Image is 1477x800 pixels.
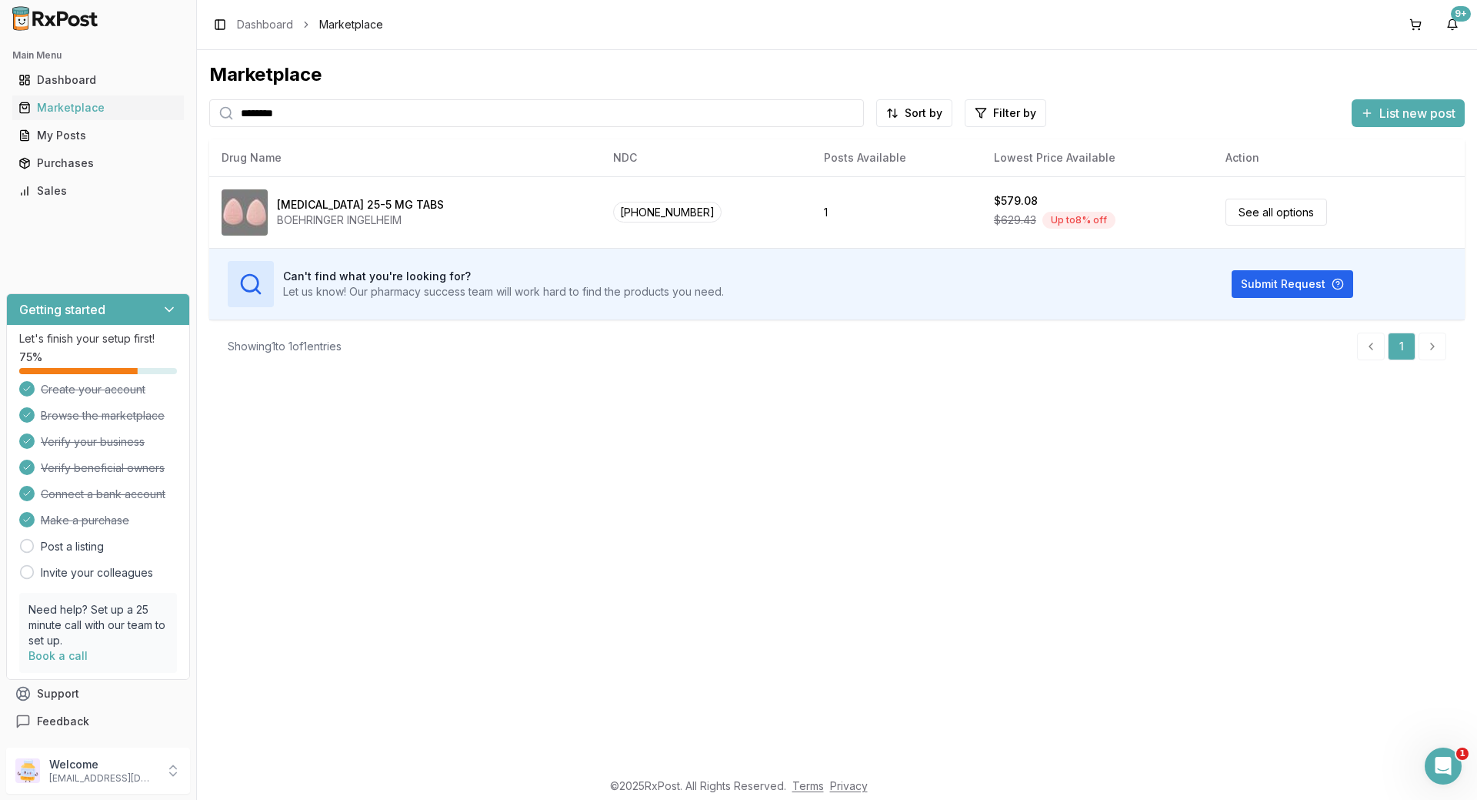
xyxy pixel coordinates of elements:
[41,487,165,502] span: Connect a bank account
[1042,212,1115,229] div: Up to 8 % off
[994,193,1038,209] div: $579.08
[12,66,184,94] a: Dashboard
[905,105,942,121] span: Sort by
[965,99,1046,127] button: Filter by
[18,156,178,171] div: Purchases
[994,213,1036,228] span: $629.43
[49,757,156,772] p: Welcome
[792,779,824,792] a: Terms
[277,213,444,228] div: BOEHRINGER INGELHEIM
[12,94,184,122] a: Marketplace
[1232,270,1353,298] button: Submit Request
[1425,748,1462,785] iframe: Intercom live chat
[1388,333,1415,360] a: 1
[1352,99,1465,127] button: List new post
[1440,12,1465,37] button: 9+
[41,460,165,476] span: Verify beneficial owners
[1379,104,1455,122] span: List new post
[1213,139,1465,176] th: Action
[319,17,383,32] span: Marketplace
[830,779,868,792] a: Privacy
[812,176,981,248] td: 1
[12,177,184,205] a: Sales
[982,139,1213,176] th: Lowest Price Available
[41,513,129,528] span: Make a purchase
[277,197,444,213] div: [MEDICAL_DATA] 25-5 MG TABS
[18,128,178,143] div: My Posts
[18,183,178,199] div: Sales
[18,72,178,88] div: Dashboard
[6,123,190,148] button: My Posts
[1357,333,1446,360] nav: pagination
[6,680,190,708] button: Support
[41,539,104,554] a: Post a listing
[37,714,89,729] span: Feedback
[283,284,724,300] p: Let us know! Our pharmacy success team will work hard to find the products you need.
[1352,107,1465,122] a: List new post
[6,6,105,31] img: RxPost Logo
[222,189,268,236] img: Glyxambi 25-5 MG TABS
[1225,199,1327,226] a: See all options
[49,772,156,785] p: [EMAIL_ADDRESS][DOMAIN_NAME]
[237,17,293,32] a: Dashboard
[1451,6,1471,22] div: 9+
[993,105,1036,121] span: Filter by
[812,139,981,176] th: Posts Available
[12,149,184,177] a: Purchases
[237,17,383,32] nav: breadcrumb
[209,139,601,176] th: Drug Name
[6,68,190,92] button: Dashboard
[19,331,177,346] p: Let's finish your setup first!
[28,649,88,662] a: Book a call
[41,434,145,450] span: Verify your business
[41,408,165,423] span: Browse the marketplace
[6,151,190,176] button: Purchases
[41,382,145,397] span: Create your account
[601,139,812,176] th: NDC
[209,62,1465,87] div: Marketplace
[613,202,722,223] span: [PHONE_NUMBER]
[876,99,952,127] button: Sort by
[6,708,190,735] button: Feedback
[283,269,724,284] h3: Can't find what you're looking for?
[6,95,190,120] button: Marketplace
[28,602,168,648] p: Need help? Set up a 25 minute call with our team to set up.
[6,179,190,203] button: Sales
[12,122,184,149] a: My Posts
[1456,748,1469,760] span: 1
[12,49,184,62] h2: Main Menu
[41,565,153,581] a: Invite your colleagues
[228,339,342,354] div: Showing 1 to 1 of 1 entries
[15,758,40,783] img: User avatar
[18,100,178,115] div: Marketplace
[19,300,105,319] h3: Getting started
[19,350,42,365] span: 75 %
